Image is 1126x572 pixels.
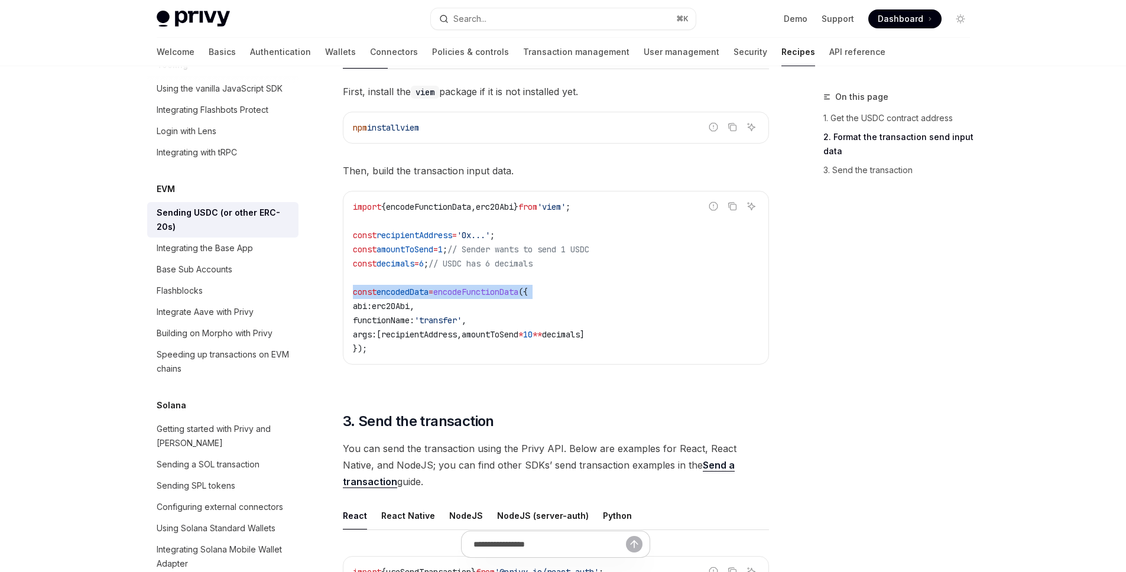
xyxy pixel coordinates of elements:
a: Sending SPL tokens [147,475,298,496]
a: 2. Format the transaction send input data [823,128,979,161]
span: '0x...' [457,230,490,240]
h5: Solana [157,398,186,412]
div: Using Solana Standard Wallets [157,521,275,535]
span: 6 [419,258,424,269]
div: Integrating Flashbots Protect [157,103,268,117]
span: On this page [835,90,888,104]
a: Integrating Flashbots Protect [147,99,298,121]
span: encodedData [377,287,429,297]
span: ; [566,201,570,212]
code: viem [411,86,439,99]
button: React [343,502,367,529]
a: Integrating the Base App [147,238,298,259]
span: import [353,201,381,212]
a: Support [822,13,854,25]
span: const [353,230,377,240]
span: const [353,244,377,255]
span: viem [400,122,419,133]
div: Base Sub Accounts [157,262,232,277]
span: from [518,201,537,212]
a: Configuring external connectors [147,496,298,518]
div: Search... [453,12,486,26]
a: Flashblocks [147,280,298,301]
span: // Sender wants to send 1 USDC [447,244,589,255]
span: , [457,329,462,340]
a: Sending a SOL transaction [147,454,298,475]
span: encodeFunctionData [386,201,471,212]
span: = [452,230,457,240]
button: Copy the contents from the code block [725,199,740,214]
div: Integrating the Base App [157,241,253,255]
div: Integrating with tRPC [157,145,237,160]
a: Speeding up transactions on EVM chains [147,344,298,379]
button: Report incorrect code [706,199,721,214]
span: = [414,258,419,269]
img: light logo [157,11,230,27]
div: Speeding up transactions on EVM chains [157,347,291,376]
a: Using Solana Standard Wallets [147,518,298,539]
a: Building on Morpho with Privy [147,323,298,344]
button: Copy the contents from the code block [725,119,740,135]
span: decimals [542,329,580,340]
span: npm [353,122,367,133]
div: Integrating Solana Mobile Wallet Adapter [157,542,291,571]
span: , [410,301,414,311]
span: encodeFunctionData [433,287,518,297]
span: [ [377,329,381,340]
span: }); [353,343,367,354]
span: { [381,201,386,212]
a: Dashboard [868,9,942,28]
span: decimals [377,258,414,269]
span: Then, build the transaction input data. [343,162,769,179]
div: Flashblocks [157,284,203,298]
a: Sending USDC (or other ERC-20s) [147,202,298,238]
span: erc20Abi [372,301,410,311]
div: Sending USDC (or other ERC-20s) [157,206,291,234]
span: amountToSend [377,244,433,255]
span: const [353,287,377,297]
button: Ask AI [744,199,759,214]
div: Sending SPL tokens [157,479,235,493]
button: Report incorrect code [706,119,721,135]
span: erc20Abi [476,201,514,212]
span: amountToSend [462,329,518,340]
span: = [433,244,438,255]
span: , [471,201,476,212]
span: 'transfer' [414,315,462,326]
a: Transaction management [523,38,629,66]
a: Base Sub Accounts [147,259,298,280]
span: recipientAddress [377,230,452,240]
a: Connectors [370,38,418,66]
input: Ask a question... [473,531,626,557]
a: Integrate Aave with Privy [147,301,298,323]
span: // USDC has 6 decimals [429,258,533,269]
div: Using the vanilla JavaScript SDK [157,82,283,96]
div: Login with Lens [157,124,216,138]
span: You can send the transaction using the Privy API. Below are examples for React, React Native, and... [343,440,769,490]
a: User management [644,38,719,66]
span: ; [443,244,447,255]
span: , [462,315,466,326]
a: Security [734,38,767,66]
button: Toggle dark mode [951,9,970,28]
span: ] [580,329,585,340]
span: 'viem' [537,201,566,212]
a: API reference [829,38,885,66]
a: Recipes [781,38,815,66]
span: = [429,287,433,297]
span: ⌘ K [676,14,689,24]
span: ; [490,230,495,240]
span: ; [424,258,429,269]
span: recipientAddress [381,329,457,340]
span: 3. Send the transaction [343,412,494,431]
span: First, install the package if it is not installed yet. [343,83,769,100]
a: Using the vanilla JavaScript SDK [147,78,298,99]
button: Send message [626,536,642,552]
a: Getting started with Privy and [PERSON_NAME] [147,418,298,454]
a: Integrating with tRPC [147,142,298,163]
span: install [367,122,400,133]
span: Dashboard [878,13,923,25]
h5: EVM [157,182,175,196]
div: Sending a SOL transaction [157,457,259,472]
a: 1. Get the USDC contract address [823,109,979,128]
